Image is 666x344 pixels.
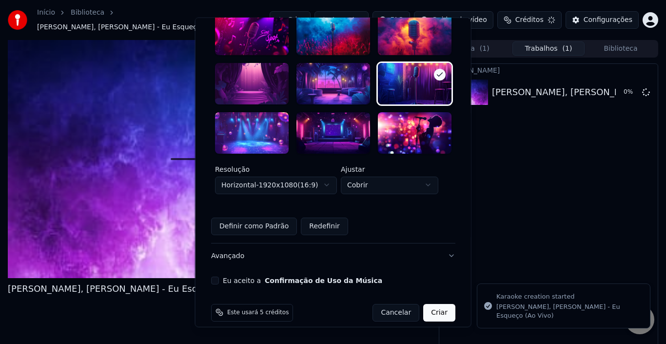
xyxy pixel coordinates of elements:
label: Ajustar [341,165,438,172]
label: Eu aceito a [223,277,382,283]
button: Redefinir [301,217,348,235]
button: Cancelar [372,304,419,321]
button: Avançado [211,243,455,268]
button: Definir como Padrão [211,217,297,235]
button: Eu aceito a [265,277,382,283]
button: Criar [423,304,455,321]
label: Resolução [215,165,337,172]
span: Este usará 5 créditos [227,308,289,316]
